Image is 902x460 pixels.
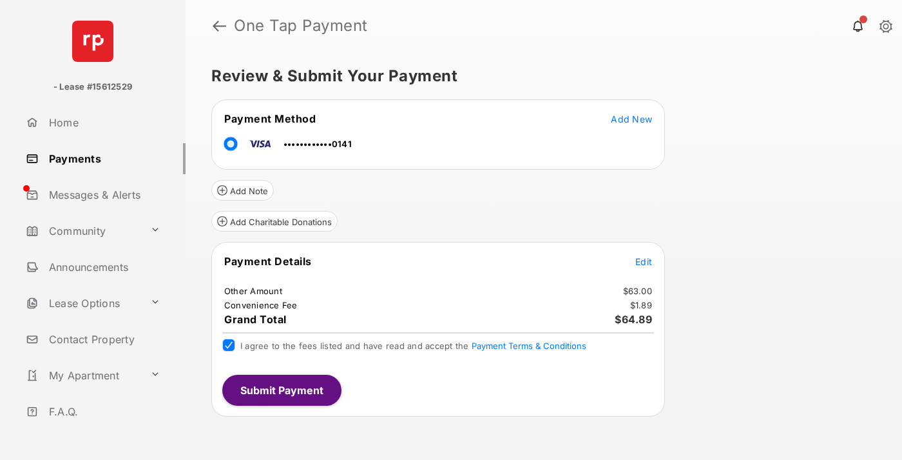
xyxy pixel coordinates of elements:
[21,396,186,427] a: F.A.Q.
[224,285,283,297] td: Other Amount
[224,255,312,268] span: Payment Details
[53,81,132,94] p: - Lease #15612529
[211,180,274,201] button: Add Note
[211,68,866,84] h5: Review & Submit Your Payment
[635,255,652,268] button: Edit
[283,139,352,149] span: ••••••••••••0141
[222,375,341,406] button: Submit Payment
[240,341,586,351] span: I agree to the fees listed and have read and accept the
[211,211,338,232] button: Add Charitable Donations
[21,143,186,174] a: Payments
[622,285,653,297] td: $63.00
[21,252,186,283] a: Announcements
[224,299,298,311] td: Convenience Fee
[21,107,186,138] a: Home
[635,256,652,267] span: Edit
[615,313,652,326] span: $64.89
[21,215,145,246] a: Community
[21,360,145,391] a: My Apartment
[611,114,652,125] span: Add New
[224,112,316,125] span: Payment Method
[72,21,113,62] img: svg+xml;base64,PHN2ZyB4bWxucz0iaHR0cDovL3d3dy53My5vcmcvMjAwMC9zdmciIHdpZHRoPSI2NCIgaGVpZ2h0PSI2NC...
[224,313,287,326] span: Grand Total
[629,299,653,311] td: $1.89
[234,18,368,34] strong: One Tap Payment
[21,179,186,210] a: Messages & Alerts
[21,288,145,319] a: Lease Options
[611,112,652,125] button: Add New
[21,324,186,355] a: Contact Property
[472,341,586,351] button: I agree to the fees listed and have read and accept the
